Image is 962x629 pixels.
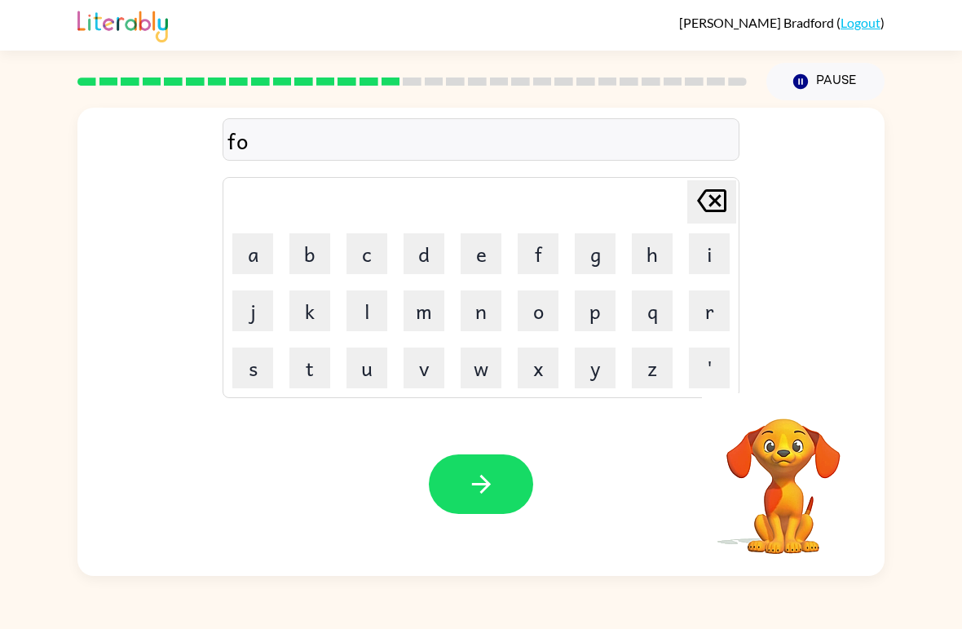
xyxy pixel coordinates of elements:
button: r [689,290,730,331]
button: h [632,233,673,274]
button: v [404,348,444,388]
button: i [689,233,730,274]
button: Pause [766,63,885,100]
span: [PERSON_NAME] Bradford [679,15,836,30]
button: t [289,348,330,388]
button: o [518,290,558,331]
button: l [346,290,387,331]
video: Your browser must support playing .mp4 files to use Literably. Please try using another browser. [702,393,865,556]
button: f [518,233,558,274]
button: g [575,233,616,274]
button: z [632,348,673,388]
div: fo [227,123,735,157]
img: Literably [77,7,168,42]
button: q [632,290,673,331]
button: m [404,290,444,331]
button: n [461,290,501,331]
button: c [346,233,387,274]
button: x [518,348,558,388]
button: j [232,290,273,331]
button: k [289,290,330,331]
button: e [461,233,501,274]
button: w [461,348,501,388]
button: p [575,290,616,331]
button: u [346,348,387,388]
div: ( ) [679,15,885,30]
button: s [232,348,273,388]
button: ' [689,348,730,388]
button: d [404,233,444,274]
button: y [575,348,616,388]
button: a [232,233,273,274]
button: b [289,233,330,274]
a: Logout [841,15,880,30]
